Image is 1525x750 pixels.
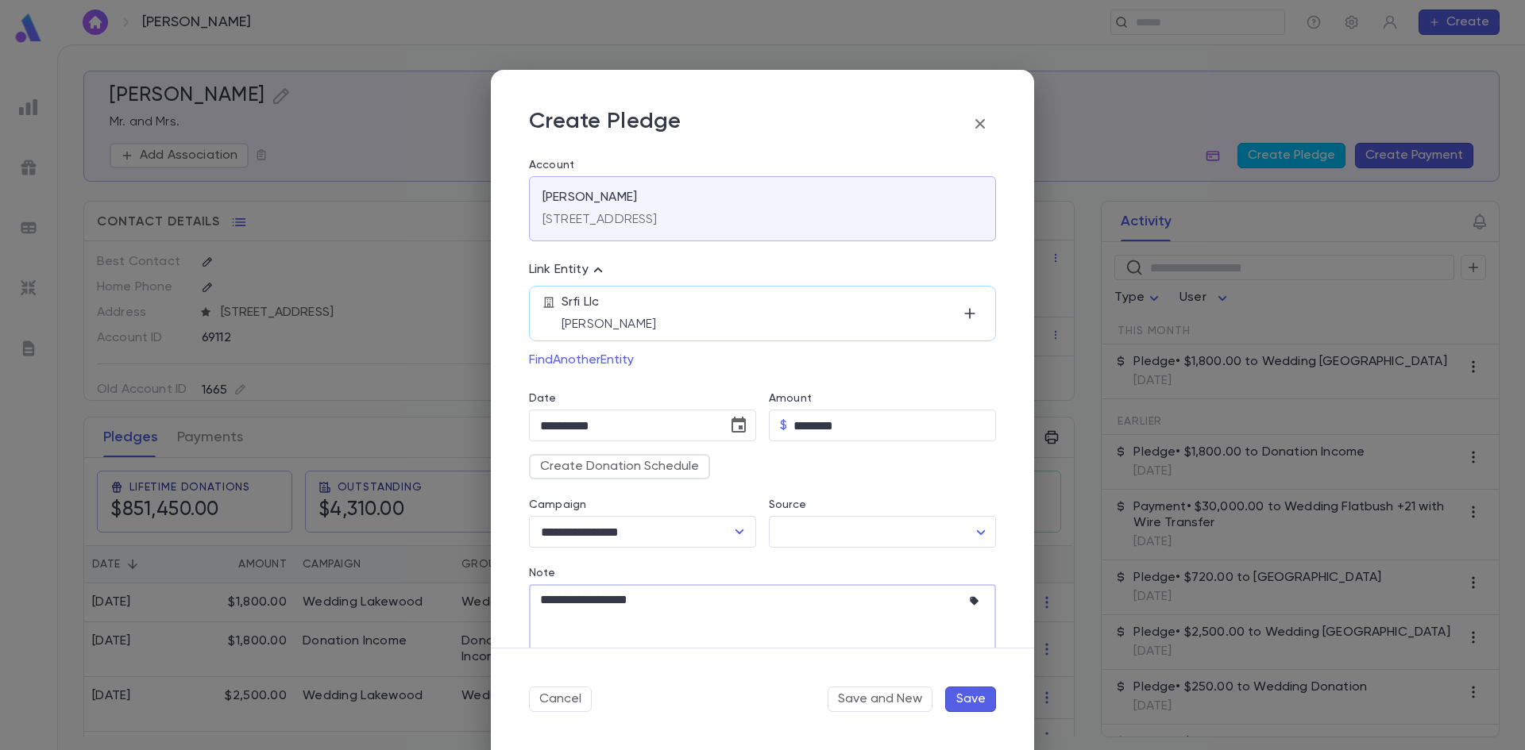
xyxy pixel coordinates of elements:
button: FindAnotherEntity [529,348,634,373]
p: Create Pledge [529,108,681,140]
label: Campaign [529,498,586,511]
p: $ [780,417,787,433]
label: Amount [769,392,812,405]
p: [PERSON_NAME] [542,190,637,206]
label: Account [529,159,996,171]
button: Save [945,687,996,712]
div: ​ [769,517,996,548]
button: Cancel [529,687,592,712]
p: Link Entity [529,260,608,279]
button: Save and New [828,687,932,712]
label: Date [529,392,756,405]
button: Choose date, selected date is Aug 20, 2025 [723,410,755,441]
p: [STREET_ADDRESS] [542,212,658,228]
button: Open [728,521,751,543]
p: [PERSON_NAME] [562,317,957,333]
label: Note [529,567,556,579]
button: Create Donation Schedule [529,454,710,479]
label: Source [769,498,806,511]
div: Srfi Llc [562,294,957,333]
